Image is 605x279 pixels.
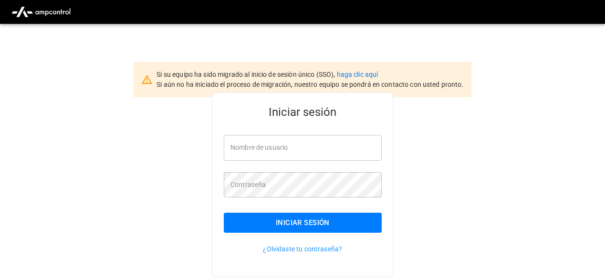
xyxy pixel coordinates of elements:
[156,81,463,88] span: Si aún no ha iniciado el proceso de migración, nuestro equipo se pondrá en contacto con usted pro...
[224,213,382,233] button: Iniciar sesión
[224,244,382,254] p: ¿Olvidaste tu contraseña?
[156,71,336,78] span: Si su equipo ha sido migrado al inicio de sesión único (SSO),
[337,71,378,78] a: haga clic aquí
[8,3,74,21] img: ampcontrol.io logo
[224,104,382,120] h5: Iniciar sesión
